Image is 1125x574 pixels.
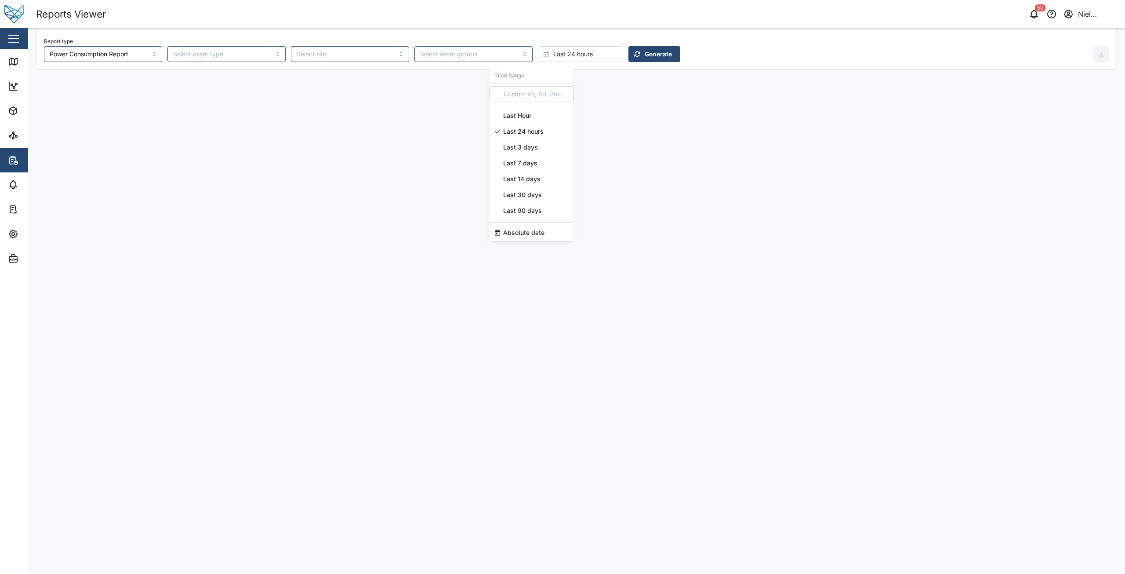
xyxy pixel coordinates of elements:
span: Last Hour [503,108,531,124]
span: Last 3 days [503,139,538,155]
span: Last 30 days [503,187,542,203]
div: Sites [23,131,44,140]
input: Select asset type [167,46,286,62]
div: Admin [23,254,49,263]
button: Last 90 days [489,203,573,219]
label: Report type [44,38,73,44]
div: Niel Principe [1078,9,1118,20]
button: Last Hour [489,108,573,124]
button: Last 30 days [489,187,573,203]
div: Reports [23,155,53,165]
div: Tasks [23,205,47,214]
input: Select site [291,46,409,62]
span: Absolute date [503,225,544,241]
span: Last 24 hours [553,47,593,62]
input: Select asset groups [420,51,516,58]
input: Custom 4h, 6d, 2m... [489,86,573,102]
span: Last 7 days [503,155,537,171]
div: Assets [23,106,50,116]
button: Last 14 days [489,171,573,187]
button: Last 3 days [489,139,573,155]
span: Last 14 days [503,171,541,187]
img: Main Logo [4,4,24,24]
div: Map [23,57,43,66]
button: Absolute date [489,225,573,241]
span: Last 24 hours [503,124,544,139]
span: Last 90 days [503,203,542,219]
div: Alarms [23,180,50,190]
div: Dashboard [23,81,62,91]
div: Settings [23,229,54,239]
button: Last 24 hours [538,46,623,62]
button: Last 7 days [489,155,573,171]
div: Reports Viewer [36,7,106,22]
button: Generate [628,46,680,62]
div: Time Range [489,67,573,80]
span: Generate [645,47,672,62]
input: Choose a Report Type [44,46,162,62]
button: Last 24 hours [489,124,573,139]
div: Last 24 hours [489,67,574,241]
div: 50 [1035,4,1046,11]
button: Niel Principe [1063,8,1118,20]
